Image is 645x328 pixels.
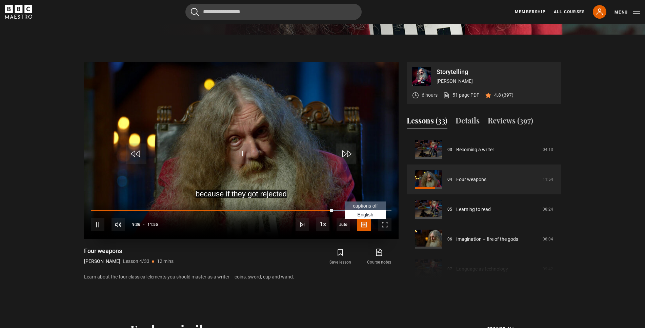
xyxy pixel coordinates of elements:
[157,258,174,265] p: 12 mins
[5,5,32,19] svg: BBC Maestro
[357,212,373,217] span: English
[84,273,399,281] p: Learn about the four classical elements you should master as a writer – coins, sword, cup and wand.
[91,218,104,231] button: Pause
[296,218,309,231] button: Next Lesson
[353,203,378,209] span: captions off
[185,4,362,20] input: Search
[488,115,533,129] button: Reviews (397)
[422,92,438,99] p: 6 hours
[437,69,556,75] p: Storytelling
[456,176,486,183] a: Four weapons
[337,218,350,231] span: auto
[437,78,556,85] p: [PERSON_NAME]
[321,247,360,267] button: Save lesson
[456,236,518,243] a: Imagination – fire of the gods
[84,62,399,239] video-js: Video Player
[378,218,391,231] button: Fullscreen
[191,8,199,16] button: Submit the search query
[456,206,491,213] a: Learning to read
[494,92,513,99] p: 4.8 (397)
[316,217,329,231] button: Playback Rate
[554,9,585,15] a: All Courses
[407,115,447,129] button: Lessons (33)
[147,218,158,231] span: 11:55
[456,146,494,153] a: Becoming a writer
[132,218,140,231] span: 9:36
[360,247,398,267] a: Course notes
[143,222,145,227] span: -
[515,9,546,15] a: Membership
[112,218,125,231] button: Mute
[337,218,350,231] div: Current quality: 720p
[443,92,479,99] a: 51 page PDF
[84,258,120,265] p: [PERSON_NAME]
[84,247,174,255] h1: Four weapons
[456,115,480,129] button: Details
[357,218,371,231] button: Captions
[614,9,640,16] button: Toggle navigation
[91,210,391,212] div: Progress Bar
[123,258,149,265] p: Lesson 4/33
